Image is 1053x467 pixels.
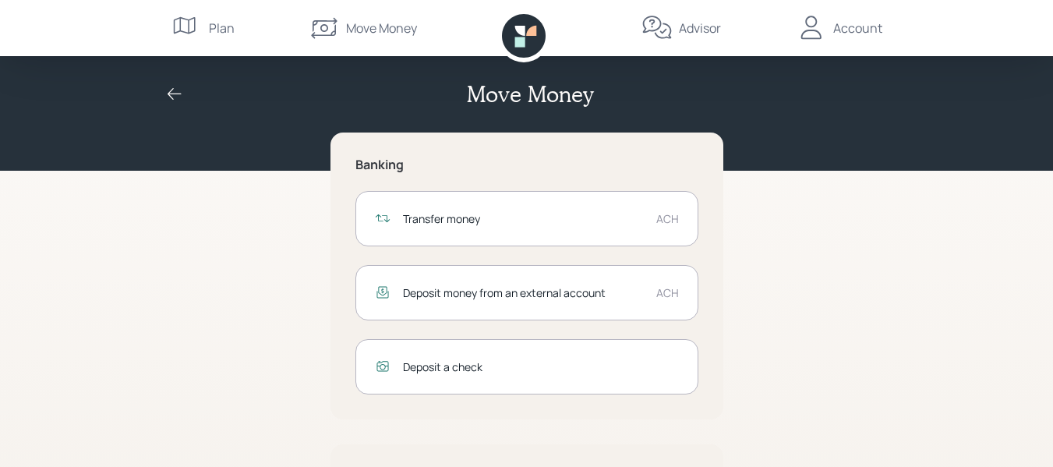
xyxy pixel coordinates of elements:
[346,19,417,37] div: Move Money
[403,359,679,375] div: Deposit a check
[679,19,721,37] div: Advisor
[403,285,644,301] div: Deposit money from an external account
[656,211,679,227] div: ACH
[355,157,698,172] h5: Banking
[467,81,593,108] h2: Move Money
[656,285,679,301] div: ACH
[833,19,882,37] div: Account
[209,19,235,37] div: Plan
[403,211,644,227] div: Transfer money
